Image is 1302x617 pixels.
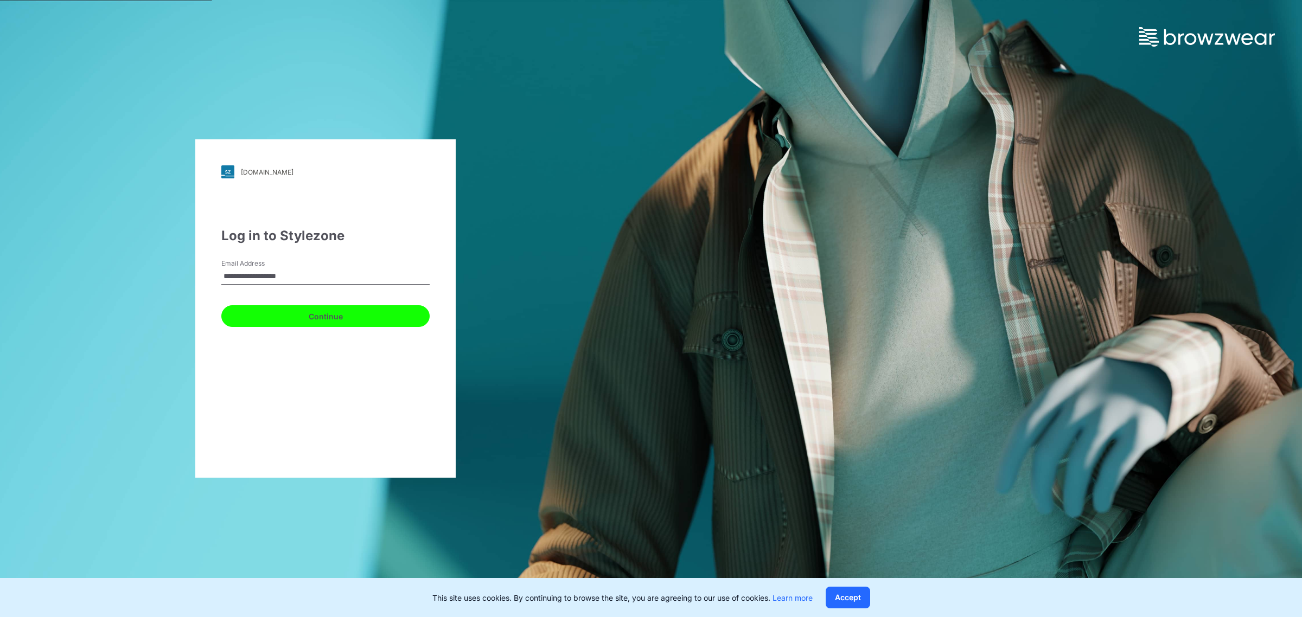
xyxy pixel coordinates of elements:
[432,592,813,603] p: This site uses cookies. By continuing to browse the site, you are agreeing to our use of cookies.
[773,593,813,602] a: Learn more
[826,587,870,608] button: Accept
[241,168,293,176] div: [DOMAIN_NAME]
[221,165,234,178] img: svg+xml;base64,PHN2ZyB3aWR0aD0iMjgiIGhlaWdodD0iMjgiIHZpZXdCb3g9IjAgMCAyOCAyOCIgZmlsbD0ibm9uZSIgeG...
[1139,27,1275,47] img: browzwear-logo.73288ffb.svg
[221,226,430,246] div: Log in to Stylezone
[221,305,430,327] button: Continue
[221,259,297,268] label: Email Address
[221,165,430,178] a: [DOMAIN_NAME]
